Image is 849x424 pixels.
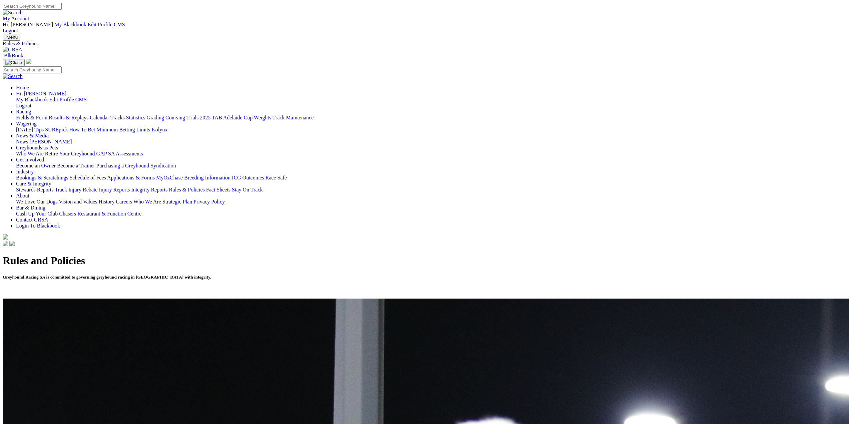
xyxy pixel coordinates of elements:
[16,145,58,150] a: Greyhounds as Pets
[69,127,95,132] a: How To Bet
[265,175,287,180] a: Race Safe
[7,35,18,40] span: Menu
[156,175,183,180] a: MyOzChase
[96,151,143,156] a: GAP SA Assessments
[193,199,225,204] a: Privacy Policy
[16,199,57,204] a: We Love Our Dogs
[3,59,25,66] button: Toggle navigation
[16,151,846,157] div: Greyhounds as Pets
[165,115,185,120] a: Coursing
[16,217,48,223] a: Contact GRSA
[184,175,231,180] a: Breeding Information
[69,175,106,180] a: Schedule of Fees
[114,22,125,27] a: CMS
[3,22,53,27] span: Hi, [PERSON_NAME]
[3,275,846,280] h5: Greyhound Racing SA is committed to governing greyhound racing in [GEOGRAPHIC_DATA] with integrity.
[16,127,44,132] a: [DATE] Tips
[96,127,150,132] a: Minimum Betting Limits
[9,241,15,246] img: twitter.svg
[150,163,176,168] a: Syndication
[3,3,62,10] input: Search
[16,109,31,114] a: Racing
[16,115,47,120] a: Fields & Form
[59,199,97,204] a: Vision and Values
[107,175,155,180] a: Applications & Forms
[16,121,37,126] a: Wagering
[200,115,253,120] a: 2025 TAB Adelaide Cup
[232,175,264,180] a: ICG Outcomes
[3,241,8,246] img: facebook.svg
[16,205,45,210] a: Bar & Dining
[16,163,56,168] a: Become an Owner
[3,16,29,21] a: My Account
[16,199,846,205] div: About
[3,53,23,58] a: BlkBook
[126,115,145,120] a: Statistics
[273,115,314,120] a: Track Maintenance
[45,151,95,156] a: Retire Your Greyhound
[3,73,23,79] img: Search
[3,255,846,267] h1: Rules and Policies
[49,115,88,120] a: Results & Replays
[151,127,167,132] a: Isolynx
[162,199,192,204] a: Strategic Plan
[16,187,53,192] a: Stewards Reports
[116,199,132,204] a: Careers
[16,85,29,90] a: Home
[16,175,68,180] a: Bookings & Scratchings
[3,66,62,73] input: Search
[29,139,72,144] a: [PERSON_NAME]
[206,187,231,192] a: Fact Sheets
[98,199,114,204] a: History
[16,163,846,169] div: Get Involved
[75,97,87,102] a: CMS
[16,139,28,144] a: News
[16,139,846,145] div: News & Media
[16,133,49,138] a: News & Media
[16,157,44,162] a: Get Involved
[49,97,74,102] a: Edit Profile
[16,127,846,133] div: Wagering
[16,97,48,102] a: My Blackbook
[5,60,22,65] img: Close
[3,22,846,34] div: My Account
[254,115,271,120] a: Weights
[96,163,149,168] a: Purchasing a Greyhound
[26,59,31,64] img: logo-grsa-white.png
[88,22,112,27] a: Edit Profile
[59,211,141,217] a: Chasers Restaurant & Function Centre
[131,187,167,192] a: Integrity Reports
[16,97,846,109] div: Hi, [PERSON_NAME]
[16,211,846,217] div: Bar & Dining
[3,28,18,33] a: Logout
[16,169,34,174] a: Industry
[16,91,68,96] a: Hi, [PERSON_NAME]
[99,187,130,192] a: Injury Reports
[54,22,86,27] a: My Blackbook
[16,223,60,229] a: Login To Blackbook
[55,187,97,192] a: Track Injury Rebate
[16,151,44,156] a: Who We Are
[16,103,31,108] a: Logout
[16,181,51,186] a: Care & Integrity
[3,41,846,47] a: Rules & Policies
[16,193,29,198] a: About
[57,163,95,168] a: Become a Trainer
[45,127,68,132] a: SUREpick
[3,34,20,41] button: Toggle navigation
[16,115,846,121] div: Racing
[4,53,23,58] span: BlkBook
[133,199,161,204] a: Who We Are
[16,187,846,193] div: Care & Integrity
[110,115,125,120] a: Tracks
[3,234,8,240] img: logo-grsa-white.png
[186,115,198,120] a: Trials
[16,211,58,217] a: Cash Up Your Club
[16,91,66,96] span: Hi, [PERSON_NAME]
[16,175,846,181] div: Industry
[3,47,22,53] img: GRSA
[3,10,23,16] img: Search
[169,187,205,192] a: Rules & Policies
[147,115,164,120] a: Grading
